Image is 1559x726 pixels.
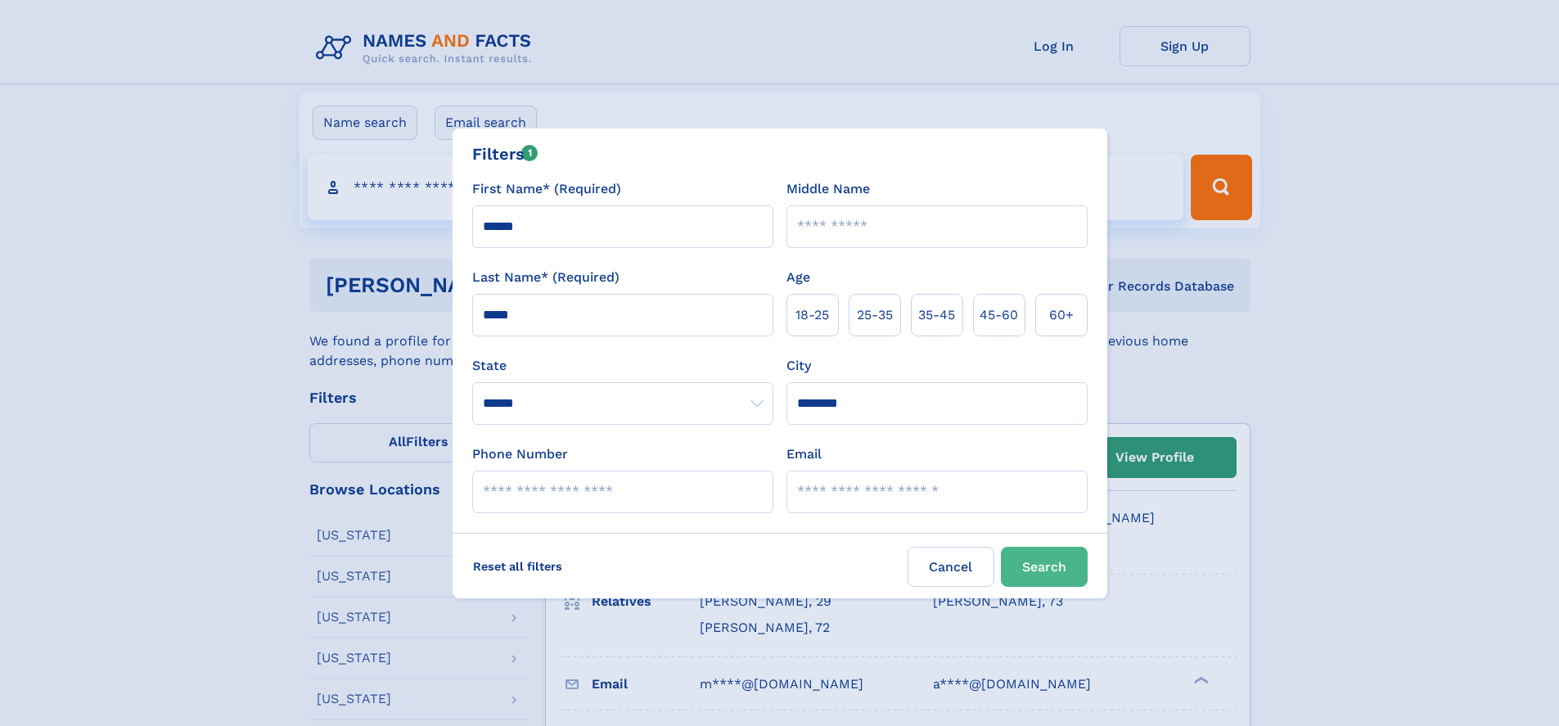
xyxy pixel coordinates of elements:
[472,268,620,287] label: Last Name* (Required)
[786,268,810,287] label: Age
[472,444,568,464] label: Phone Number
[786,179,870,199] label: Middle Name
[795,305,829,325] span: 18‑25
[786,356,811,376] label: City
[908,547,994,587] label: Cancel
[472,179,621,199] label: First Name* (Required)
[462,547,573,586] label: Reset all filters
[786,444,822,464] label: Email
[918,305,955,325] span: 35‑45
[980,305,1018,325] span: 45‑60
[857,305,893,325] span: 25‑35
[1001,547,1088,587] button: Search
[1049,305,1074,325] span: 60+
[472,356,773,376] label: State
[472,142,538,166] div: Filters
